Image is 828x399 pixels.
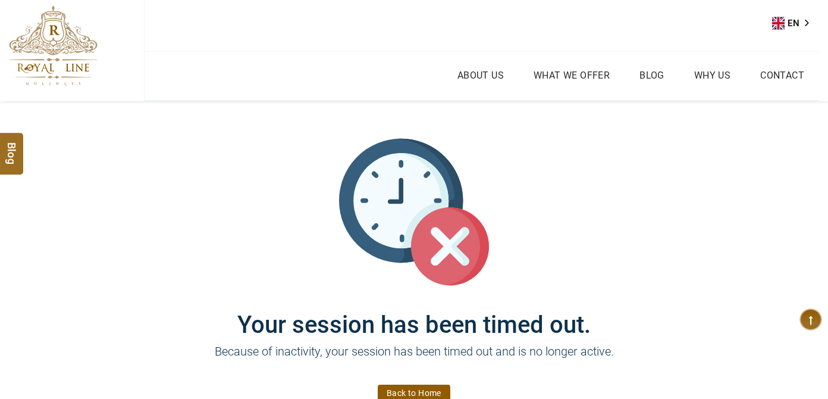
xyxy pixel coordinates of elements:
a: Why Us [691,67,733,84]
a: What we Offer [531,67,613,84]
h1: Your session has been timed out. [57,287,771,339]
img: The Royal Line Holidays [9,5,98,86]
iframe: chat widget [754,325,828,381]
p: Because of inactivity, your session has been timed out and is no longer active. [57,342,771,378]
a: About Us [454,67,507,84]
a: Contact [757,67,807,84]
a: EN [772,14,817,32]
a: Blog [636,67,667,84]
div: Language [772,14,817,32]
img: session_time_out.svg [339,137,489,287]
span: Blog [4,142,20,152]
aside: Language selected: English [772,14,817,32]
